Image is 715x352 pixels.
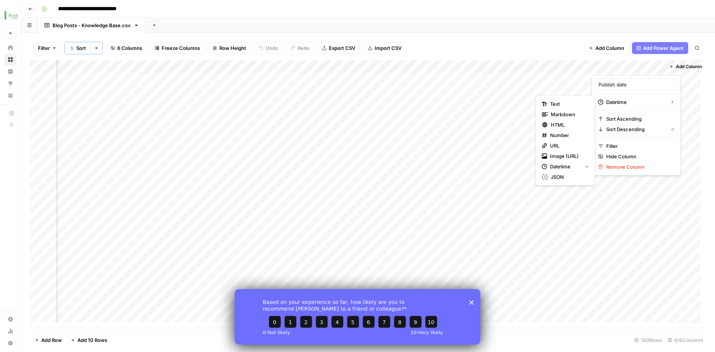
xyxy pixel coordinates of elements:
iframe: Survey from AirOps [235,289,480,345]
span: HTML [551,121,586,129]
span: Datetime [606,98,664,106]
span: JSON [551,173,586,181]
span: Number [550,131,586,139]
span: Markdown [551,111,586,118]
span: Text [550,100,586,108]
span: Datetime [550,163,579,170]
span: URL [550,142,586,149]
button: Add Column [666,62,705,72]
span: Add Column [676,63,702,70]
span: Image (URL) [550,152,586,160]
